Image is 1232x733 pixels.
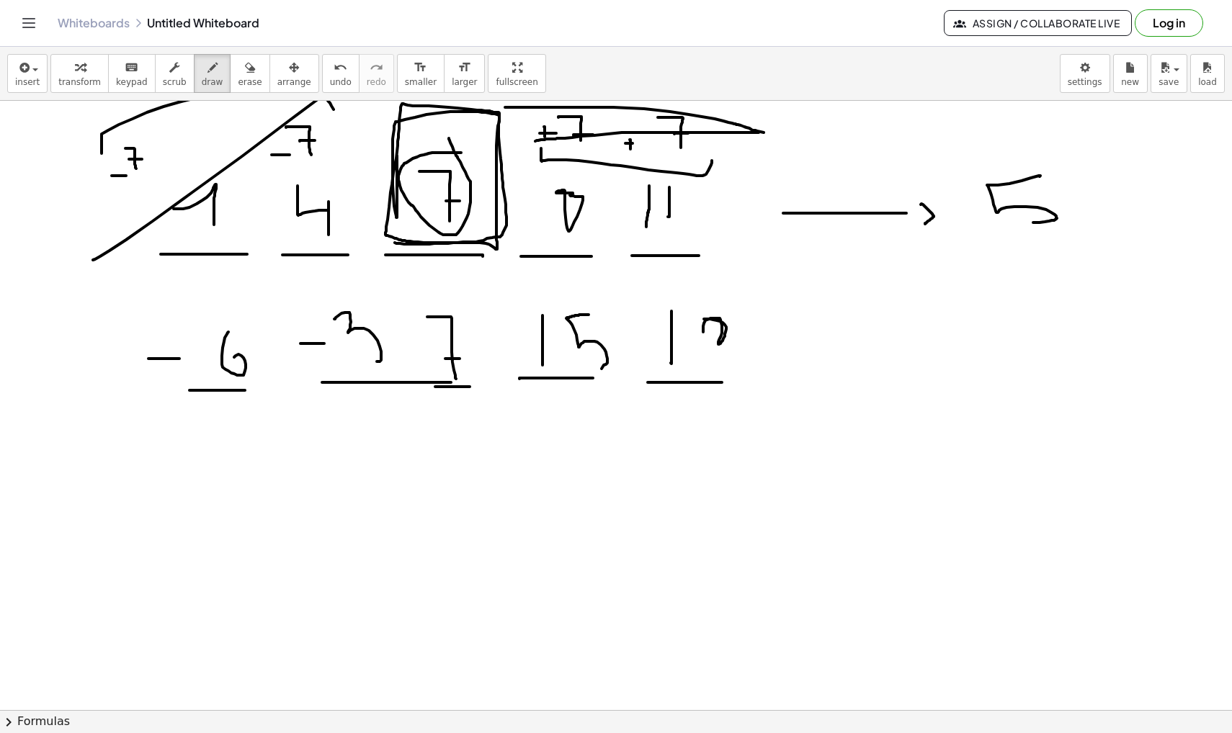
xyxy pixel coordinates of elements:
[277,77,311,87] span: arrange
[1135,9,1203,37] button: Log in
[155,54,195,93] button: scrub
[405,77,437,87] span: smaller
[1121,77,1139,87] span: new
[496,77,537,87] span: fullscreen
[125,59,138,76] i: keyboard
[1068,77,1102,87] span: settings
[7,54,48,93] button: insert
[334,59,347,76] i: undo
[15,77,40,87] span: insert
[50,54,109,93] button: transform
[58,16,130,30] a: Whiteboards
[444,54,485,93] button: format_sizelarger
[452,77,477,87] span: larger
[457,59,471,76] i: format_size
[108,54,156,93] button: keyboardkeypad
[116,77,148,87] span: keypad
[17,12,40,35] button: Toggle navigation
[1113,54,1148,93] button: new
[956,17,1120,30] span: Assign / Collaborate Live
[370,59,383,76] i: redo
[269,54,319,93] button: arrange
[414,59,427,76] i: format_size
[1190,54,1225,93] button: load
[1151,54,1187,93] button: save
[1159,77,1179,87] span: save
[367,77,386,87] span: redo
[1060,54,1110,93] button: settings
[163,77,187,87] span: scrub
[488,54,545,93] button: fullscreen
[397,54,445,93] button: format_sizesmaller
[238,77,262,87] span: erase
[322,54,360,93] button: undoundo
[58,77,101,87] span: transform
[230,54,269,93] button: erase
[1198,77,1217,87] span: load
[330,77,352,87] span: undo
[359,54,394,93] button: redoredo
[194,54,231,93] button: draw
[202,77,223,87] span: draw
[944,10,1132,36] button: Assign / Collaborate Live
